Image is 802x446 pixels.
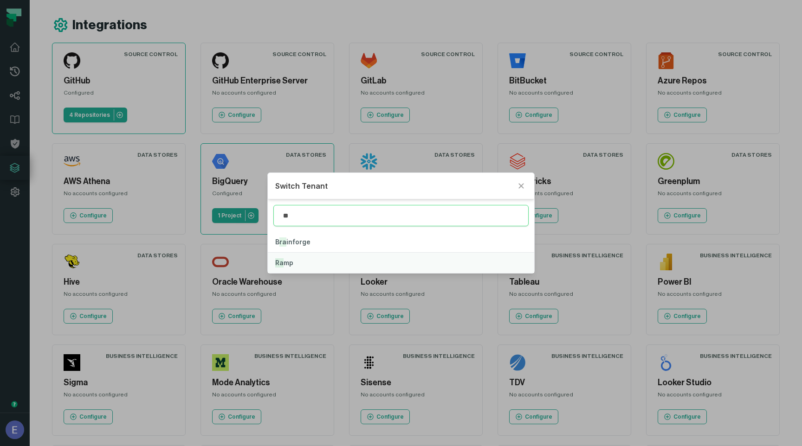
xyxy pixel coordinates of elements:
mark: ra [279,237,286,247]
span: mp [275,259,293,267]
span: B inforge [275,238,310,246]
button: Close [516,180,527,191]
button: Brainforge [268,232,534,252]
button: Ramp [268,253,534,273]
h2: Switch Tenant [275,180,512,191]
mark: Ra [275,258,284,268]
